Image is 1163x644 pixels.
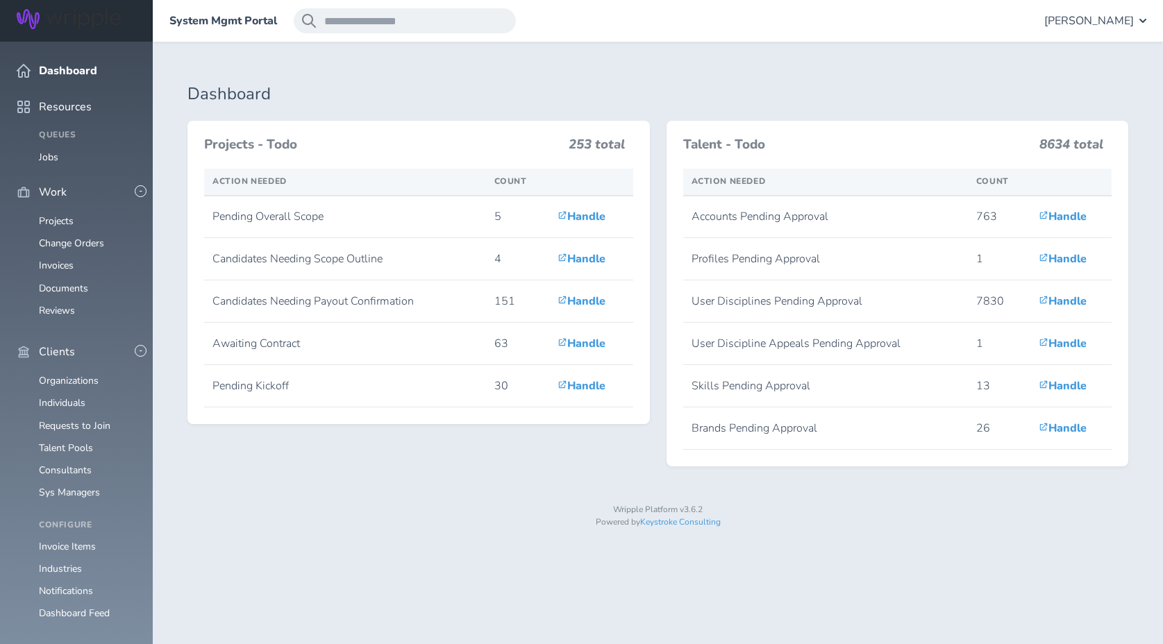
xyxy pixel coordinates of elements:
[39,65,97,77] span: Dashboard
[204,196,486,238] td: Pending Overall Scope
[486,280,550,323] td: 151
[39,346,75,358] span: Clients
[39,584,93,598] a: Notifications
[558,378,605,393] a: Handle
[1039,209,1087,224] a: Handle
[683,280,968,323] td: User Disciplines Pending Approval
[683,137,1032,153] h3: Talent - Todo
[39,237,104,250] a: Change Orders
[39,540,96,553] a: Invoice Items
[1039,251,1087,266] a: Handle
[39,520,136,530] h4: Configure
[135,345,147,357] button: -
[204,280,486,323] td: Candidates Needing Payout Confirmation
[39,464,92,477] a: Consultants
[976,176,1009,187] span: Count
[1039,421,1087,436] a: Handle
[692,176,766,187] span: Action Needed
[39,259,74,272] a: Invoices
[968,323,1030,365] td: 1
[683,407,968,450] td: Brands Pending Approval
[486,365,550,407] td: 30
[187,518,1128,527] p: Powered by
[1039,378,1087,393] a: Handle
[39,607,110,620] a: Dashboard Feed
[486,196,550,238] td: 5
[486,238,550,280] td: 4
[569,137,625,158] h3: 253 total
[968,365,1030,407] td: 13
[968,196,1030,238] td: 763
[212,176,287,187] span: Action Needed
[968,280,1030,323] td: 7830
[204,137,560,153] h3: Projects - Todo
[494,176,527,187] span: Count
[135,185,147,197] button: -
[640,516,721,527] a: Keystroke Consulting
[39,304,75,317] a: Reviews
[17,9,121,29] img: Wripple
[39,214,74,228] a: Projects
[558,209,605,224] a: Handle
[1044,8,1146,33] button: [PERSON_NAME]
[39,562,82,575] a: Industries
[558,336,605,351] a: Handle
[204,238,486,280] td: Candidates Needing Scope Outline
[187,505,1128,515] p: Wripple Platform v3.6.2
[39,130,136,140] h4: Queues
[683,196,968,238] td: Accounts Pending Approval
[683,323,968,365] td: User Discipline Appeals Pending Approval
[169,15,277,27] a: System Mgmt Portal
[1044,15,1134,27] span: [PERSON_NAME]
[39,419,110,432] a: Requests to Join
[187,85,1128,104] h1: Dashboard
[1039,336,1087,351] a: Handle
[204,323,486,365] td: Awaiting Contract
[39,282,88,295] a: Documents
[39,396,85,409] a: Individuals
[558,251,605,266] a: Handle
[39,101,92,113] span: Resources
[39,486,100,499] a: Sys Managers
[968,238,1030,280] td: 1
[683,238,968,280] td: Profiles Pending Approval
[1039,294,1087,309] a: Handle
[558,294,605,309] a: Handle
[1039,137,1103,158] h3: 8634 total
[39,374,99,387] a: Organizations
[39,186,67,198] span: Work
[683,365,968,407] td: Skills Pending Approval
[39,151,58,164] a: Jobs
[968,407,1030,450] td: 26
[204,365,486,407] td: Pending Kickoff
[39,441,93,455] a: Talent Pools
[486,323,550,365] td: 63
